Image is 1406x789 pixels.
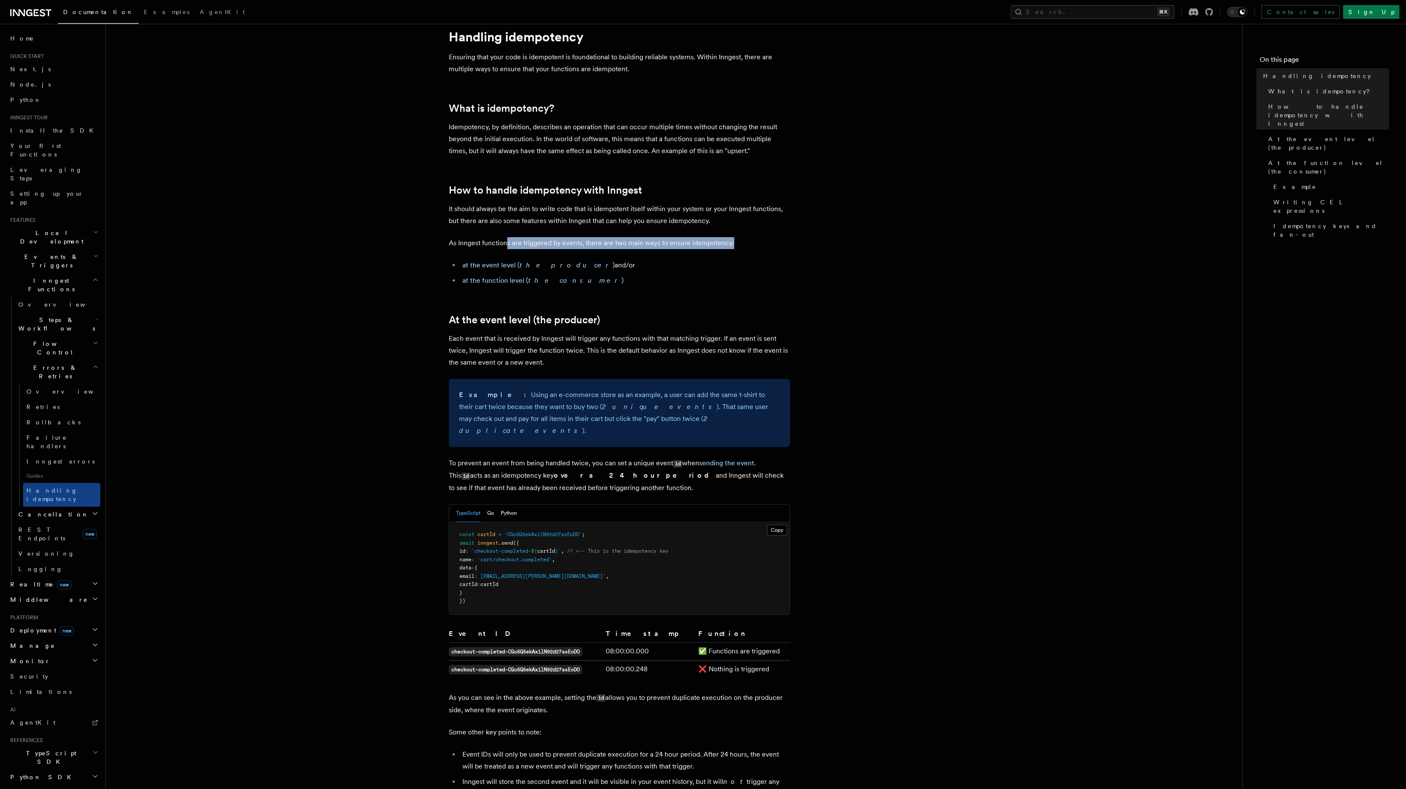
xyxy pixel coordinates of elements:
[462,261,615,269] a: at the event level (the producer)
[7,114,48,121] span: Inngest tour
[449,457,790,494] p: To prevent an event from being handled twice, you can set a unique event when . This acts as an i...
[7,653,100,669] button: Monitor
[10,81,51,88] span: Node.js
[7,229,93,246] span: Local Development
[602,628,695,643] th: Timestamp
[1273,222,1389,239] span: Idempotency keys and fan-out
[10,673,48,680] span: Security
[1270,194,1389,218] a: Writing CEL expressions
[15,336,100,360] button: Flow Control
[1273,198,1389,215] span: Writing CEL expressions
[23,430,100,454] a: Failure handlers
[449,29,790,44] h1: Handling idempotency
[7,638,100,653] button: Manage
[567,548,668,554] span: // <-- This is the idempotency key
[15,339,93,357] span: Flow Control
[606,573,609,579] span: ,
[498,531,501,537] span: =
[10,96,41,103] span: Python
[7,769,100,785] button: Python SDK
[555,548,558,554] span: }
[15,312,100,336] button: Steps & Workflows
[23,384,100,399] a: Overview
[513,540,519,546] span: ({
[7,138,100,162] a: Your first Functions
[60,626,74,635] span: new
[7,186,100,210] a: Setting up your app
[26,487,78,502] span: Handling idempotency
[7,276,92,293] span: Inngest Functions
[10,719,55,726] span: AgentKit
[1273,183,1316,191] span: Example
[10,166,82,182] span: Leveraging Steps
[23,454,100,469] a: Inngest errors
[1343,5,1399,19] a: Sign Up
[7,614,38,621] span: Platform
[1157,8,1169,16] kbd: ⌘K
[465,548,468,554] span: :
[460,748,790,772] li: Event IDs will only be used to prevent duplicate execution for a 24 hour period. After 24 hours, ...
[7,684,100,699] a: Limitations
[7,77,100,92] a: Node.js
[459,531,474,537] span: const
[15,507,100,522] button: Cancellation
[449,102,554,114] a: What is idempotency?
[10,34,34,43] span: Home
[7,626,74,635] span: Deployment
[23,469,100,483] span: Guides
[520,261,613,269] em: the producer
[1261,5,1339,19] a: Contact sales
[7,31,100,46] a: Home
[449,237,790,249] p: As Inngest functions are triggered by events, there are two main ways to ensure idempotency:
[200,9,245,15] span: AgentKit
[10,190,84,206] span: Setting up your app
[26,388,114,395] span: Overview
[449,51,790,75] p: Ensuring that your code is idempotent is foundational to building reliable systems. Within Innges...
[699,459,754,467] a: sending the event
[480,581,498,587] span: cartId
[7,123,100,138] a: Install the SDK
[15,384,100,507] div: Errors & Retries
[83,529,97,539] span: new
[10,688,72,695] span: Limitations
[15,510,89,519] span: Cancellation
[449,647,582,656] code: checkout-completed-CGo5Q5ekAxilN92d27asEoDO
[15,316,95,333] span: Steps & Workflows
[449,692,790,716] p: As you can see in the above example, setting the allows you to prevent duplicate execution on the...
[767,525,787,536] button: Copy
[18,301,106,308] span: Overview
[10,127,99,134] span: Install the SDK
[7,273,100,297] button: Inngest Functions
[7,745,100,769] button: TypeScript SDK
[18,566,63,572] span: Logging
[1268,135,1389,152] span: At the event level (the producer)
[23,415,100,430] a: Rollbacks
[23,399,100,415] a: Retries
[561,548,564,554] span: ,
[531,548,537,554] span: ${
[15,360,100,384] button: Errors & Retries
[7,715,100,730] a: AgentKit
[449,203,790,227] p: It should always be the aim to write code that is idempotent itself within your system or your In...
[602,660,695,678] td: 08:00:00.248
[673,460,682,467] code: id
[1268,102,1389,128] span: How to handle idempotency with Inngest
[459,565,471,571] span: data
[1263,72,1371,80] span: Handling idempotency
[504,531,582,537] span: 'CGo5Q5ekAxilN92d27asEoDO'
[459,557,471,563] span: name
[1265,84,1389,99] a: What is idempotency?
[26,419,81,426] span: Rollbacks
[26,458,95,465] span: Inngest errors
[18,526,65,542] span: REST Endpoints
[7,706,16,713] span: AI
[7,61,100,77] a: Next.js
[596,694,605,702] code: id
[63,9,134,15] span: Documentation
[7,92,100,107] a: Python
[459,389,780,437] p: Using an e-commerce store as an example, a user can add the same t-shirt to their cart twice beca...
[1270,179,1389,194] a: Example
[461,473,470,480] code: id
[459,581,477,587] span: cartId
[7,252,93,270] span: Events & Triggers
